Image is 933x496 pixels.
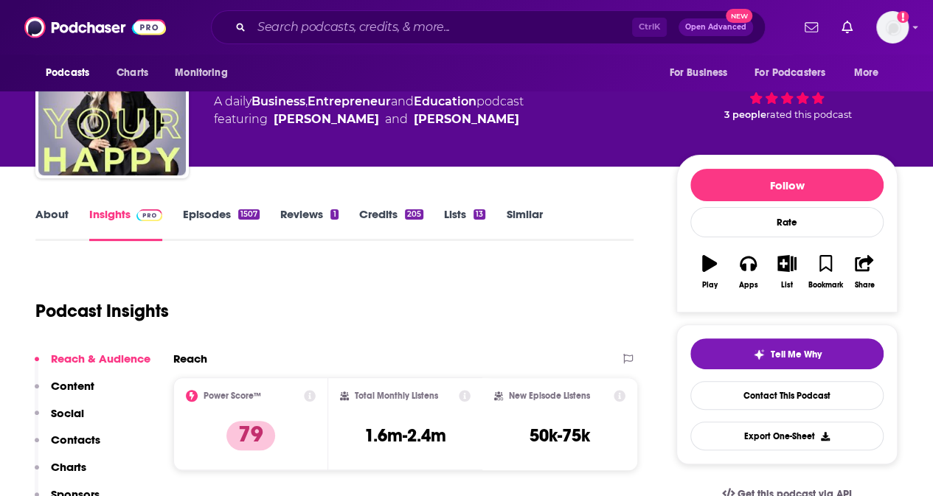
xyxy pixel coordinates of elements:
button: open menu [659,59,746,87]
h3: 50k-75k [530,425,590,447]
a: Contact This Podcast [690,381,884,410]
span: Charts [117,63,148,83]
a: Similar [506,207,542,241]
span: New [726,9,752,23]
h2: Power Score™ [204,391,261,401]
button: List [768,245,806,298]
span: rated this podcast [766,109,852,120]
button: Bookmark [806,245,844,298]
span: and [391,94,414,108]
div: Rate [690,207,884,237]
a: Show notifications dropdown [799,15,824,40]
button: Follow [690,169,884,201]
div: 1507 [238,209,260,220]
img: Podchaser - Follow, Share and Rate Podcasts [24,13,166,41]
p: 79 [226,421,275,450]
svg: Add a profile image [897,11,909,23]
span: Tell Me Why [771,349,822,360]
a: Charts [107,59,157,87]
a: Lists13 [444,207,485,241]
button: Content [35,379,94,406]
span: Ctrl K [632,18,667,37]
a: Show notifications dropdown [836,15,859,40]
img: Earn Your Happy [38,28,186,175]
div: Apps [739,281,758,290]
img: Podchaser Pro [136,209,162,221]
h1: Podcast Insights [35,300,169,322]
button: Export One-Sheet [690,422,884,450]
span: Open Advanced [685,24,746,31]
a: Reviews1 [280,207,338,241]
div: List [781,281,793,290]
a: Business [252,94,305,108]
p: Content [51,379,94,393]
span: Logged in as PRSuperstar [876,11,909,43]
button: Charts [35,460,86,487]
div: Bookmark [808,281,843,290]
button: Apps [729,245,767,298]
button: Open AdvancedNew [679,18,753,36]
div: 13 [474,209,485,220]
span: Podcasts [46,63,89,83]
button: Social [35,406,84,433]
span: Monitoring [175,63,227,83]
a: About [35,207,69,241]
img: User Profile [876,11,909,43]
p: Social [51,406,84,420]
div: 1 [330,209,338,220]
span: , [305,94,308,108]
span: featuring [214,111,524,128]
p: Charts [51,460,86,474]
a: Credits205 [359,207,423,241]
div: A daily podcast [214,93,524,128]
input: Search podcasts, credits, & more... [252,15,632,39]
img: tell me why sparkle [753,349,765,360]
button: Reach & Audience [35,352,150,379]
a: Episodes1507 [183,207,260,241]
a: Education [414,94,476,108]
h3: 1.6m-2.4m [364,425,446,447]
span: 3 people [724,109,766,120]
a: InsightsPodchaser Pro [89,207,162,241]
p: Reach & Audience [51,352,150,366]
button: Play [690,245,729,298]
p: Contacts [51,433,100,447]
div: 205 [405,209,423,220]
a: Entrepreneur [308,94,391,108]
span: For Podcasters [755,63,825,83]
button: Show profile menu [876,11,909,43]
span: For Business [669,63,727,83]
h2: Total Monthly Listens [355,391,438,401]
button: tell me why sparkleTell Me Why [690,338,884,369]
button: open menu [844,59,898,87]
button: open menu [745,59,847,87]
button: Contacts [35,433,100,460]
button: open menu [35,59,108,87]
button: open menu [164,59,246,87]
button: Share [845,245,884,298]
div: Search podcasts, credits, & more... [211,10,766,44]
span: More [854,63,879,83]
a: Lori Harder [414,111,519,128]
h2: New Episode Listens [509,391,590,401]
h2: Reach [173,352,207,366]
div: Play [702,281,718,290]
div: Share [854,281,874,290]
a: Chris Harder [274,111,379,128]
span: and [385,111,408,128]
